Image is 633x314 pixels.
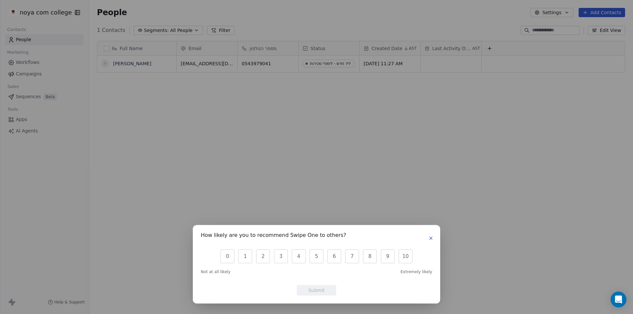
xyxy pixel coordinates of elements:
[256,249,270,263] button: 2
[345,249,359,263] button: 7
[310,249,323,263] button: 5
[401,269,432,274] span: Extremely likely
[399,249,412,263] button: 10
[221,249,234,263] button: 0
[201,269,230,274] span: Not at all likely
[292,249,306,263] button: 4
[238,249,252,263] button: 1
[201,233,346,240] h1: How likely are you to recommend Swipe One to others?
[274,249,288,263] button: 3
[381,249,395,263] button: 9
[327,249,341,263] button: 6
[363,249,377,263] button: 8
[297,285,336,296] button: Submit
